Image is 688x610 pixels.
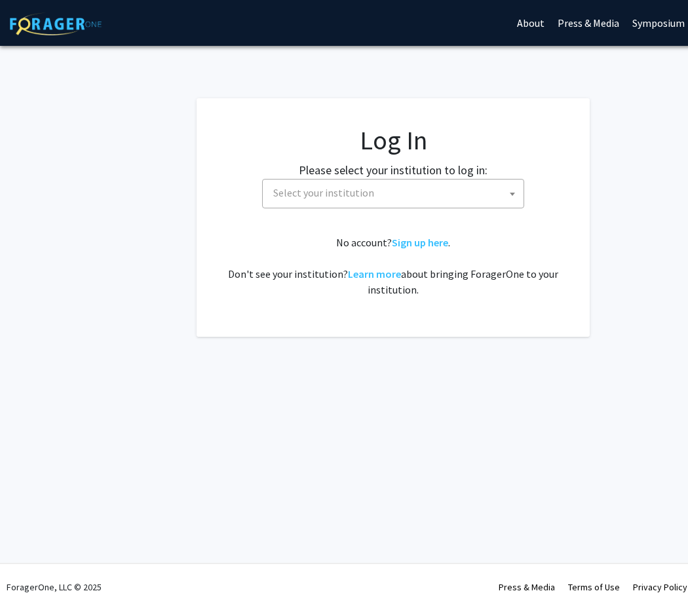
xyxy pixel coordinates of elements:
[273,186,374,199] span: Select your institution
[268,180,524,206] span: Select your institution
[633,581,687,593] a: Privacy Policy
[499,581,555,593] a: Press & Media
[299,161,487,179] label: Please select your institution to log in:
[10,12,102,35] img: ForagerOne Logo
[7,564,102,610] div: ForagerOne, LLC © 2025
[223,235,564,297] div: No account? . Don't see your institution? about bringing ForagerOne to your institution.
[348,267,401,280] a: Learn more about bringing ForagerOne to your institution
[262,179,524,208] span: Select your institution
[223,124,564,156] h1: Log In
[392,236,448,249] a: Sign up here
[568,581,620,593] a: Terms of Use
